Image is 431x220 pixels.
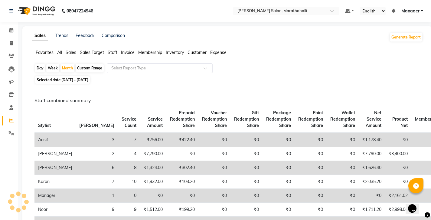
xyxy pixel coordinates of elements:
td: ₹0 [140,189,166,203]
td: ₹0 [327,175,359,189]
td: ₹0 [230,203,263,217]
td: ₹302.40 [166,161,198,175]
td: ₹1,324.00 [140,161,166,175]
td: ₹0 [327,147,359,161]
td: ₹199.20 [166,203,198,217]
td: ₹0 [198,147,230,161]
td: ₹0 [385,133,411,147]
b: 08047224946 [67,2,93,19]
td: 1 [76,189,118,203]
td: ₹0 [230,147,263,161]
td: 4 [118,147,140,161]
span: Sales [66,50,76,55]
td: ₹0 [327,203,359,217]
td: ₹7,790.00 [140,147,166,161]
span: Net Service Amount [366,110,381,128]
td: ₹0 [198,189,230,203]
td: ₹0 [166,147,198,161]
td: ₹756.00 [140,133,166,147]
td: ₹422.40 [166,133,198,147]
td: ₹0 [359,189,385,203]
td: ₹0 [198,175,230,189]
td: [PERSON_NAME] [34,147,76,161]
td: ₹0 [263,133,295,147]
td: ₹0 [327,133,359,147]
td: ₹0 [230,175,263,189]
span: Prepaid Redemption Share [170,110,195,128]
div: Week [46,64,59,72]
span: [DATE] - [DATE] [61,78,88,82]
td: ₹0 [198,161,230,175]
td: ₹0 [263,147,295,161]
span: Gift Redemption Share [234,110,259,128]
td: Karan [34,175,76,189]
span: Service Amount [147,116,163,128]
td: ₹0 [263,175,295,189]
span: Selected date: [35,76,90,84]
td: ₹0 [166,189,198,203]
span: Membership [138,50,162,55]
td: ₹1,711.20 [359,203,385,217]
span: Wallet Redemption Share [330,110,355,128]
span: Voucher Redemption Share [202,110,227,128]
td: ₹0 [198,133,230,147]
span: Staff [108,50,117,55]
td: ₹0 [327,161,359,175]
iframe: chat widget [406,196,425,214]
td: 10 [118,175,140,189]
td: 9 [76,203,118,217]
td: Manager [34,189,76,203]
td: Aasif [34,133,76,147]
td: ₹2,035.20 [359,175,385,189]
span: Inventory [166,50,184,55]
div: Day [35,64,45,72]
span: Favorites [36,50,54,55]
td: ₹0 [263,203,295,217]
td: [PERSON_NAME] [34,161,76,175]
td: ₹0 [230,161,263,175]
td: 7 [118,133,140,147]
td: ₹0 [295,133,327,147]
td: ₹103.20 [166,175,198,189]
td: ₹0 [263,189,295,203]
td: ₹0 [263,161,295,175]
td: ₹0 [385,175,411,189]
td: ₹0 [230,133,263,147]
td: ₹0 [295,161,327,175]
td: ₹2,998.00 [385,203,411,217]
td: ₹1,932.00 [140,175,166,189]
td: ₹0 [295,203,327,217]
h6: Staff combined summary [34,98,418,103]
span: Point Redemption Share [298,110,323,128]
td: ₹1,178.40 [359,133,385,147]
td: 3 [76,133,118,147]
td: 8 [118,161,140,175]
td: 7 [76,175,118,189]
td: 9 [118,203,140,217]
span: Customer [188,50,207,55]
a: Sales [32,30,48,41]
td: ₹1,626.40 [359,161,385,175]
div: Custom Range [76,64,104,72]
td: ₹3,400.00 [385,147,411,161]
td: 0 [118,189,140,203]
td: ₹7,790.00 [359,147,385,161]
span: Invoice [121,50,135,55]
a: Comparison [102,33,125,38]
span: [PERSON_NAME] [79,123,114,128]
td: ₹0 [385,161,411,175]
a: Feedback [76,33,94,38]
button: Generate Report [390,33,422,42]
td: ₹0 [295,189,327,203]
span: Package Redemption Share [266,110,291,128]
td: ₹0 [295,175,327,189]
a: Trends [55,33,68,38]
td: 2 [76,147,118,161]
td: 6 [76,161,118,175]
span: Expense [210,50,227,55]
td: Noor [34,203,76,217]
span: Product Net [392,116,408,128]
td: ₹0 [327,189,359,203]
td: ₹2,161.02 [385,189,411,203]
td: ₹0 [230,189,263,203]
